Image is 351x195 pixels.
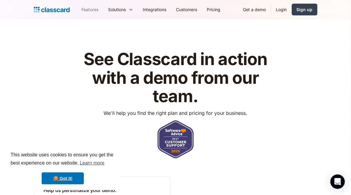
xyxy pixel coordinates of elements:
[77,3,104,16] a: Features
[271,3,292,16] a: Login
[42,172,84,184] a: dismiss cookie message
[108,6,126,13] div: Solutions
[84,49,267,106] strong: See Classcard in action with a demo from our team.
[330,175,345,189] div: Open Intercom Messenger
[292,4,317,15] a: Sign up
[79,159,105,168] a: learn more about cookies
[104,109,247,117] p: We'll help you find the right plan and pricing for your business.
[104,3,138,16] div: Solutions
[297,6,313,13] div: Sign up
[5,146,121,190] div: cookieconsent
[202,3,225,16] a: Pricing
[138,3,171,16] a: Integrations
[11,151,115,168] span: This website uses cookies to ensure you get the best experience on our website.
[171,3,202,16] a: Customers
[44,187,161,194] h2: Help us personalize your demo.
[238,3,271,16] a: Get a demo
[34,5,70,14] a: home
